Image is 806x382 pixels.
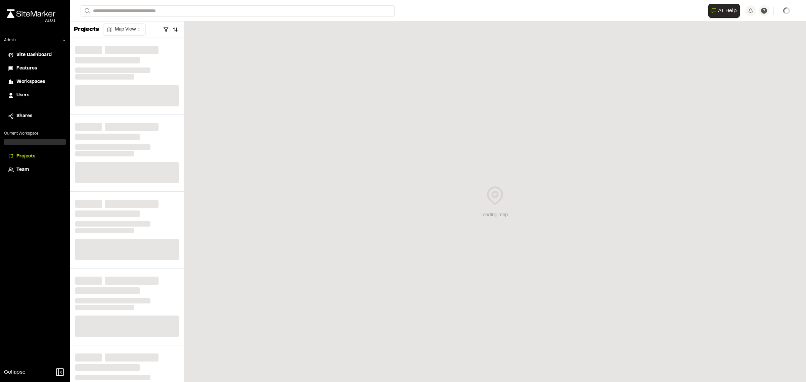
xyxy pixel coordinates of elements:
[7,9,55,18] img: rebrand.png
[4,37,16,43] p: Admin
[8,153,62,160] a: Projects
[8,51,62,59] a: Site Dashboard
[481,211,510,219] div: Loading map...
[708,4,740,18] button: Open AI Assistant
[8,112,62,120] a: Shares
[16,166,29,174] span: Team
[8,166,62,174] a: Team
[16,112,32,120] span: Shares
[8,65,62,72] a: Features
[16,153,35,160] span: Projects
[16,92,29,99] span: Users
[708,4,743,18] div: Open AI Assistant
[81,5,93,16] button: Search
[718,7,737,15] span: AI Help
[16,65,37,72] span: Features
[4,131,66,137] p: Current Workspace
[74,25,99,34] p: Projects
[7,18,55,24] div: Oh geez...please don't...
[8,78,62,86] a: Workspaces
[16,78,45,86] span: Workspaces
[16,51,52,59] span: Site Dashboard
[8,92,62,99] a: Users
[4,368,26,376] span: Collapse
